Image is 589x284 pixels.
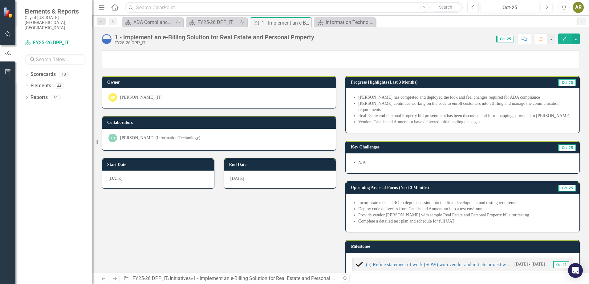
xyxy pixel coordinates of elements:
[120,94,162,101] div: [PERSON_NAME] (IT)
[358,94,573,101] li: [PERSON_NAME] has completed and deployed the look and feel changes required for ADA compliance
[115,34,314,41] div: 1 - Implement an e-Billing Solution for Real Estate and Personal Property
[187,18,238,26] a: FY25-26 DPP_IT
[326,18,374,26] div: Information Technology
[358,113,573,119] li: Real Estate and Personal Property bill presentment has been discussed and form mappings provided ...
[568,263,583,278] div: Open Intercom Messenger
[315,18,374,26] a: Information Technology
[229,162,333,167] h3: End Date
[558,144,576,151] span: Oct-25
[197,18,238,26] div: FY25-26 DPP_IT
[3,7,14,18] img: ClearPoint Strategy
[102,34,112,44] img: In Progress
[132,275,167,281] a: FY25-26 DPP_IT
[30,94,48,101] a: Reports
[439,5,452,10] span: Search
[25,15,86,30] small: City of [US_STATE][GEOGRAPHIC_DATA], [GEOGRAPHIC_DATA]
[108,93,117,102] div: EF
[25,39,86,46] a: FY25-26 DPP_IT
[358,212,573,218] li: Provide vendor [PERSON_NAME] with sample Real Estate and Personal Property bills for testing
[51,95,61,100] div: 31
[481,2,539,13] button: Oct-25
[108,134,117,142] div: CJ
[358,119,573,125] li: Vendors Catalis and Aumentum have delivered initial coding packages
[123,18,174,26] a: ADA Compliance Tracker
[230,176,244,181] span: [DATE]
[25,8,86,15] span: Elements & Reports
[262,19,310,27] div: 1 - Implement an e-Billing Solution for Real Estate and Personal Property
[358,101,573,113] li: [PERSON_NAME] continues working on the code to enroll customers into eBilling and manage the comm...
[483,4,537,11] div: Oct-25
[59,72,69,77] div: 10
[107,80,333,85] h3: Owner
[120,135,200,141] div: [PERSON_NAME] (Information Technology)
[115,41,314,45] div: FY25-26 DPP_IT
[351,80,528,85] h3: Progress Highlights (Last 3 Months)
[125,2,463,13] input: Search ClearPoint...
[553,261,569,268] span: Oct-25
[30,71,56,78] a: Scorecards
[573,2,584,13] button: AR
[558,79,576,86] span: Oct-25
[54,83,64,89] div: 44
[358,206,573,212] li: Deploy code deliveries from Catalis and Aumentum into a test environment
[366,262,513,267] a: (a) Refine statement of work (SOW) with vendor and initiate project work
[193,275,350,281] div: 1 - Implement an e-Billing Solution for Real Estate and Personal Property
[107,162,211,167] h3: Start Date
[133,18,174,26] div: ADA Compliance Tracker
[351,244,576,249] h3: Milestones
[107,120,333,125] h3: Collaborators
[108,176,122,181] span: [DATE]
[351,185,534,190] h3: Upcoming Areas of Focus (Next 3 Months)
[355,261,363,268] img: Completed
[558,185,576,191] span: Oct-25
[358,160,573,166] li: N/A
[514,261,545,267] small: [DATE] - [DATE]
[170,275,191,281] a: Initiatives
[25,54,86,65] input: Search Below...
[351,145,489,149] h3: Key Challenges
[30,82,51,89] a: Elements
[496,36,514,42] span: Oct-25
[358,200,573,206] li: Incorporate recent TRO in dept discussion into the final development and testing requirements
[124,275,336,282] div: » »
[430,3,461,12] button: Search
[358,218,573,224] li: Complete a detailed test plan and schedule for full UAT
